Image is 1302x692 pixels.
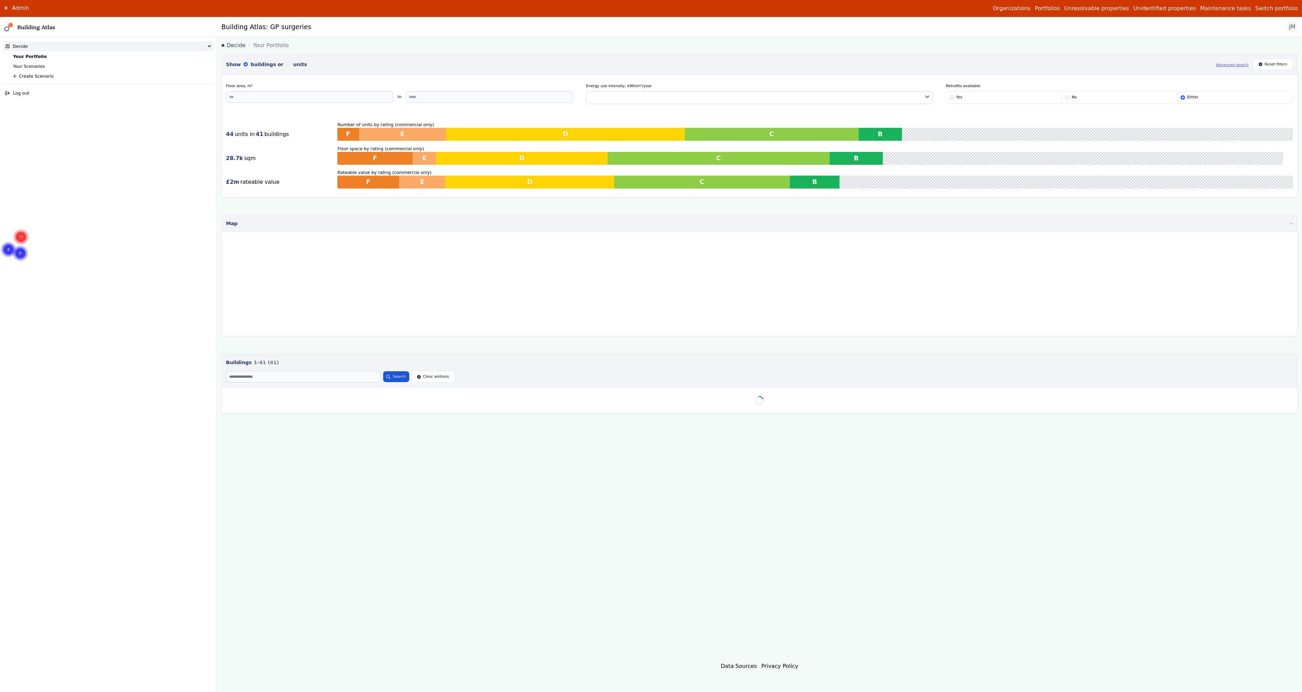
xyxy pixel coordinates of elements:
span: D [521,154,527,162]
span: £2m [226,178,239,186]
button: B [790,176,840,189]
button: F [337,152,414,165]
button: D [437,152,610,165]
button: Search [383,371,409,382]
div: Energy use intensity, kWh/m²/year [586,83,933,104]
div: Rateable value by rating (commercial only) [337,169,1293,189]
button: C [614,176,790,189]
a: Data Sources [721,663,757,669]
button: Advanced search [1216,62,1248,68]
button: Create Scenario [11,71,213,81]
span: JM [1289,23,1296,31]
a: Unidentified properties [1133,4,1196,13]
div: Number of units by rating (commercial only) [337,121,1293,141]
span: E [400,131,405,138]
a: Buildings 1-41 (41) [226,358,1293,367]
a: Your Portfolio [13,54,46,59]
button: D [446,128,685,141]
a: Maintenance tasks [1200,4,1251,13]
div: Decide [5,43,28,50]
summary: Decide [3,41,214,51]
span: Your Portfolio [253,41,289,50]
button: B [859,128,902,141]
button: Clear address [411,371,455,382]
button: E [414,152,437,165]
button: Log out [3,88,214,98]
summary: Map [222,215,1297,232]
button: F [337,176,399,189]
span: F [366,178,371,186]
span: 28.7k [226,155,243,162]
span: 44 [226,131,234,138]
a: Decide [221,41,245,50]
span: C [769,131,774,138]
button: F [337,128,359,141]
a: Portfolios [1035,4,1060,13]
button: D [446,176,614,189]
h3: Show [226,61,1212,68]
button: Reset filters [1253,59,1293,70]
div: rateable value [226,176,333,189]
button: C [610,152,834,165]
button: C [685,128,859,141]
div: sqm [226,152,333,165]
button: JM [1287,21,1298,32]
span: 41 [256,131,263,138]
span: D [527,178,533,186]
span: 1-41 (41) [254,359,279,366]
span: Retrofits available [946,83,1293,89]
span: D [563,131,568,138]
a: Privacy Policy [761,663,798,669]
button: Switch portfolio [1255,4,1298,13]
h3: Buildings [224,358,281,368]
span: B [812,178,817,186]
a: Your Scenarios [13,64,45,69]
h2: Building Atlas: GP surgeries [221,23,311,32]
button: B [835,152,889,165]
div: Floor space by rating (commercial only) [337,145,1293,165]
span: C [720,154,725,162]
form: to [226,91,573,103]
span: E [423,154,428,162]
div: units in buildings [226,128,333,141]
button: E [399,176,445,189]
span: C [699,178,704,186]
button: E [359,128,446,141]
span: F [346,131,351,138]
img: main-0bbd2752.svg [4,23,13,32]
span: B [859,154,864,162]
a: Unresolvable properties [1064,4,1129,13]
div: Floor area, m² [226,83,573,102]
span: F [373,154,378,162]
a: Organizations [993,4,1030,13]
span: B [878,131,883,138]
span: E [420,178,425,186]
